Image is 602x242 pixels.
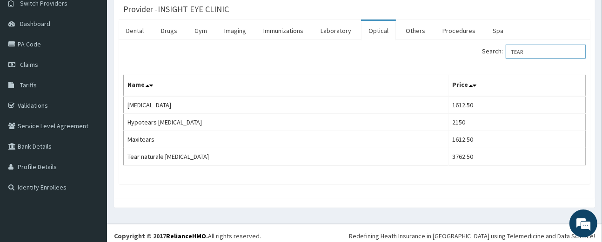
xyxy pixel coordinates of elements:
[482,45,586,59] label: Search:
[154,21,185,40] a: Drugs
[435,21,483,40] a: Procedures
[448,75,586,97] th: Price
[119,21,151,40] a: Dental
[398,21,433,40] a: Others
[124,114,448,131] td: Hypotears [MEDICAL_DATA]
[448,114,586,131] td: 2150
[448,148,586,165] td: 3762.50
[448,96,586,114] td: 1612.50
[20,20,50,28] span: Dashboard
[448,131,586,148] td: 1612.50
[5,151,177,184] textarea: Type your message and hit 'Enter'
[124,148,448,165] td: Tear naturale [MEDICAL_DATA]
[349,231,595,241] div: Redefining Heath Insurance in [GEOGRAPHIC_DATA] using Telemedicine and Data Science!
[114,232,208,240] strong: Copyright © 2017 .
[361,21,396,40] a: Optical
[153,5,175,27] div: Minimize live chat window
[124,75,448,97] th: Name
[506,45,586,59] input: Search:
[166,232,206,240] a: RelianceHMO
[123,5,229,13] h3: Provider - INSIGHT EYE CLINIC
[124,131,448,148] td: Maxitears
[485,21,511,40] a: Spa
[217,21,254,40] a: Imaging
[124,96,448,114] td: [MEDICAL_DATA]
[313,21,359,40] a: Laboratory
[20,60,38,69] span: Claims
[17,46,38,70] img: d_794563401_company_1708531726252_794563401
[256,21,311,40] a: Immunizations
[20,81,37,89] span: Tariffs
[187,21,214,40] a: Gym
[54,66,128,160] span: We're online!
[48,52,156,64] div: Chat with us now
